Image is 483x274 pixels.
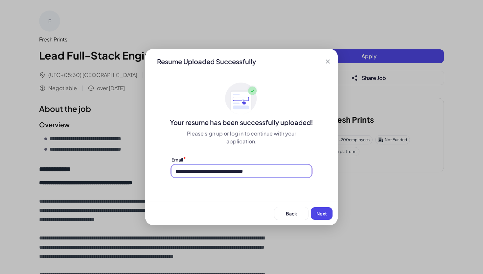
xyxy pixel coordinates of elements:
div: Please sign up or log in to continue with your application. [172,130,311,145]
div: Resume Uploaded Successfully [152,57,261,66]
img: ApplyedMaskGroup3.svg [225,82,258,115]
button: Next [311,207,333,220]
div: Your resume has been successfully uploaded! [145,118,338,127]
label: Email [172,157,183,162]
button: Back [274,207,308,220]
span: Back [286,211,297,216]
span: Next [316,211,327,216]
